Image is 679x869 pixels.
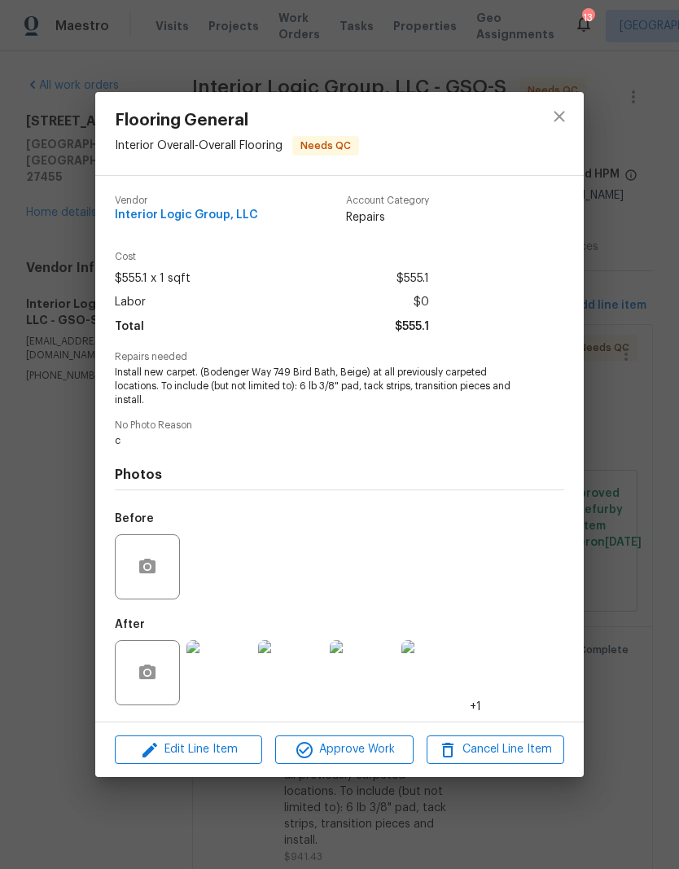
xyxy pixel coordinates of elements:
[115,467,564,483] h4: Photos
[395,315,429,339] span: $555.1
[414,291,429,314] span: $0
[540,97,579,136] button: close
[115,619,145,630] h5: After
[115,291,146,314] span: Labor
[115,140,283,151] span: Interior Overall - Overall Flooring
[115,352,564,362] span: Repairs needed
[396,267,429,291] span: $555.1
[582,10,594,26] div: 13
[115,366,519,406] span: Install new carpet. (Bodenger Way 749 Bird Bath, Beige) at all previously carpeted locations. To ...
[294,138,357,154] span: Needs QC
[431,740,559,760] span: Cancel Line Item
[115,195,258,206] span: Vendor
[115,315,144,339] span: Total
[115,209,258,222] span: Interior Logic Group, LLC
[115,434,519,448] span: c
[346,195,429,206] span: Account Category
[346,209,429,226] span: Repairs
[115,420,564,431] span: No Photo Reason
[470,699,481,715] span: +1
[115,252,429,262] span: Cost
[275,735,413,764] button: Approve Work
[115,513,154,524] h5: Before
[115,735,262,764] button: Edit Line Item
[115,267,191,291] span: $555.1 x 1 sqft
[280,740,408,760] span: Approve Work
[427,735,564,764] button: Cancel Line Item
[115,112,359,129] span: Flooring General
[120,740,257,760] span: Edit Line Item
